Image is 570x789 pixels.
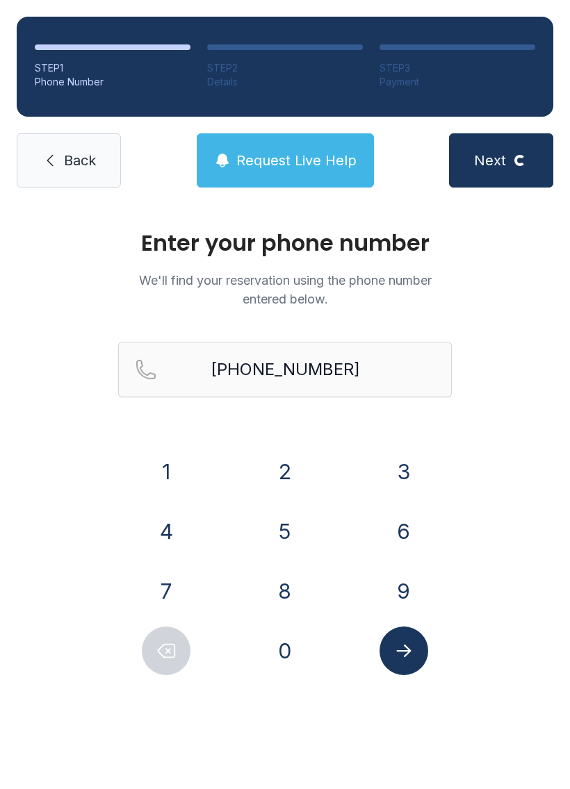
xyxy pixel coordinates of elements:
[380,61,535,75] div: STEP 3
[142,507,190,556] button: 4
[142,626,190,675] button: Delete number
[118,271,452,308] p: We'll find your reservation using the phone number entered below.
[380,507,428,556] button: 6
[380,447,428,496] button: 3
[380,567,428,615] button: 9
[142,447,190,496] button: 1
[207,61,363,75] div: STEP 2
[207,75,363,89] div: Details
[474,151,506,170] span: Next
[118,342,452,397] input: Reservation phone number
[380,75,535,89] div: Payment
[64,151,96,170] span: Back
[380,626,428,675] button: Submit lookup form
[261,567,309,615] button: 8
[261,626,309,675] button: 0
[118,232,452,254] h1: Enter your phone number
[261,507,309,556] button: 5
[35,75,190,89] div: Phone Number
[35,61,190,75] div: STEP 1
[236,151,357,170] span: Request Live Help
[142,567,190,615] button: 7
[261,447,309,496] button: 2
